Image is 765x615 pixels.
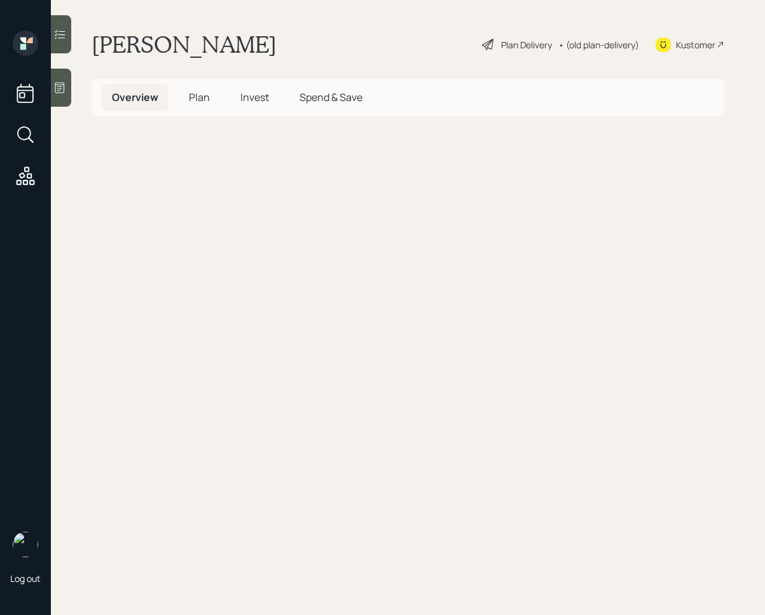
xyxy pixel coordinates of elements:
[189,90,210,104] span: Plan
[300,90,362,104] span: Spend & Save
[676,38,715,51] div: Kustomer
[112,90,158,104] span: Overview
[92,30,277,58] h1: [PERSON_NAME]
[13,532,38,557] img: retirable_logo.png
[558,38,639,51] div: • (old plan-delivery)
[501,38,552,51] div: Plan Delivery
[240,90,269,104] span: Invest
[10,572,41,585] div: Log out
